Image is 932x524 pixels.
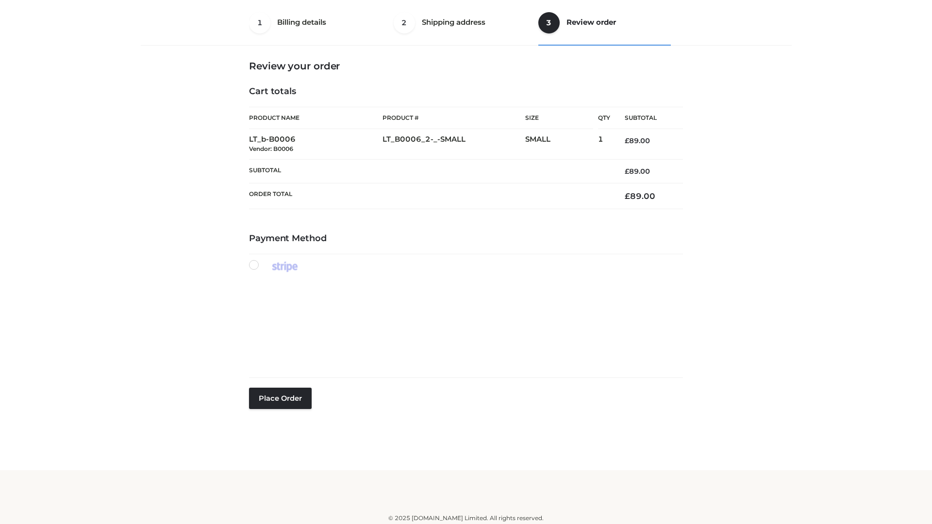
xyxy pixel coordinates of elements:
td: LT_B0006_2-_-SMALL [383,129,525,160]
th: Subtotal [610,107,683,129]
small: Vendor: B0006 [249,145,293,152]
bdi: 89.00 [625,136,650,145]
span: £ [625,136,629,145]
th: Product Name [249,107,383,129]
h4: Payment Method [249,233,683,244]
th: Product # [383,107,525,129]
td: 1 [598,129,610,160]
th: Qty [598,107,610,129]
th: Subtotal [249,159,610,183]
td: SMALL [525,129,598,160]
th: Size [525,107,593,129]
iframe: Secure payment input frame [247,270,681,370]
bdi: 89.00 [625,191,655,201]
span: £ [625,191,630,201]
th: Order Total [249,183,610,209]
h4: Cart totals [249,86,683,97]
h3: Review your order [249,60,683,72]
td: LT_b-B0006 [249,129,383,160]
div: © 2025 [DOMAIN_NAME] Limited. All rights reserved. [144,513,788,523]
bdi: 89.00 [625,167,650,176]
span: £ [625,167,629,176]
button: Place order [249,388,312,409]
